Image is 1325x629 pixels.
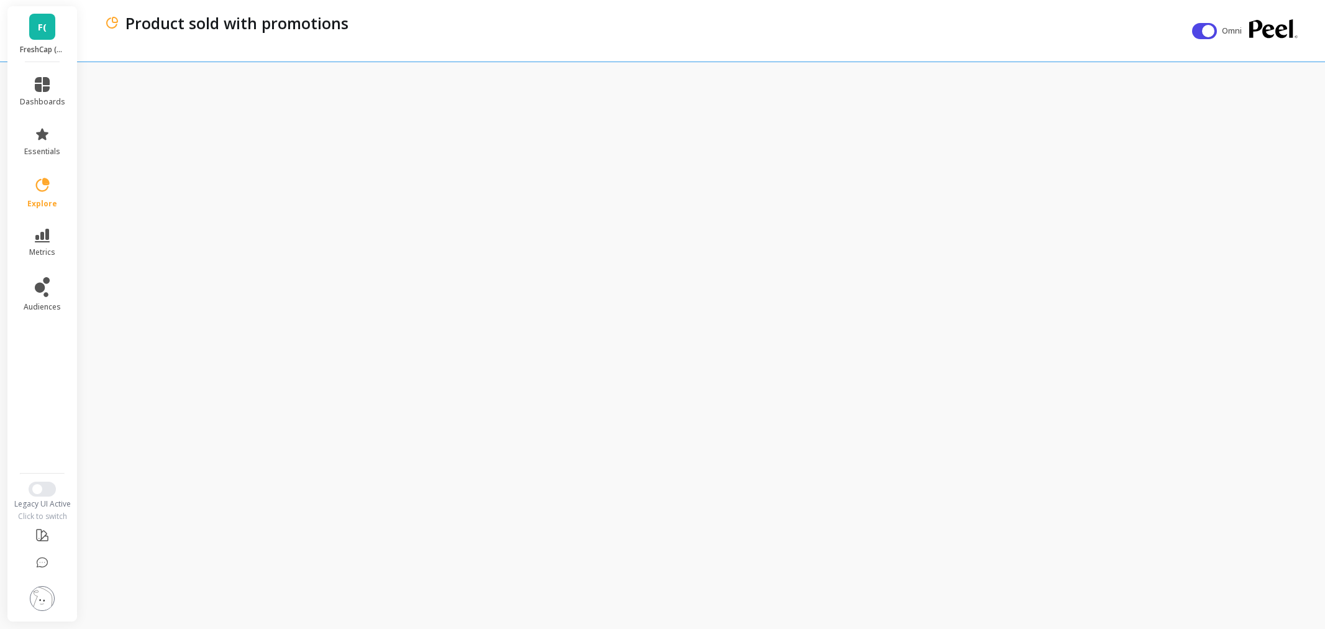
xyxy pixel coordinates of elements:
[29,482,56,497] button: Switch to New UI
[24,147,60,157] span: essentials
[7,512,78,521] div: Click to switch
[27,199,57,209] span: explore
[38,20,47,34] span: F(
[24,302,61,312] span: audiences
[7,499,78,509] div: Legacy UI Active
[125,12,348,34] p: Product sold with promotions
[29,247,55,257] span: metrics
[1222,25,1244,37] span: Omni
[84,60,1325,629] iframe: To enrich screen reader interactions, please activate Accessibility in Grammarly extension settings
[30,586,55,611] img: profile picture
[20,45,65,55] p: FreshCap (Essor)
[20,97,65,107] span: dashboards
[104,16,119,30] img: header icon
